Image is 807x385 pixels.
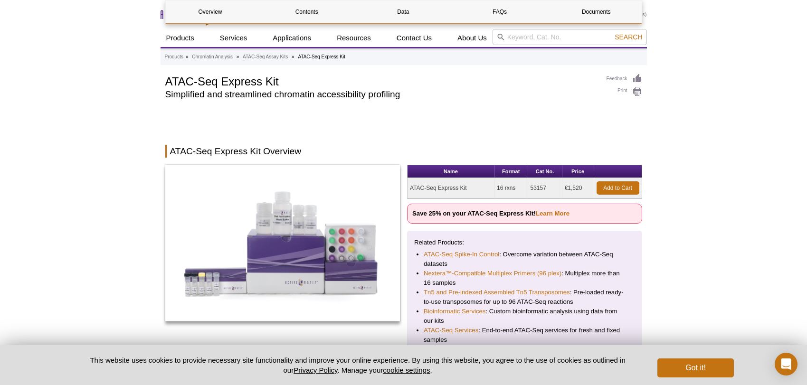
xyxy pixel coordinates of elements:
[607,86,642,97] a: Print
[292,54,294,59] li: »
[493,29,647,45] input: Keyword, Cat. No.
[165,90,597,99] h2: Simplified and streamlined chromatin accessibility profiling
[192,53,233,61] a: Chromatin Analysis
[294,366,337,374] a: Privacy Policy
[359,0,448,23] a: Data
[424,307,485,316] a: Bioinformatic Services
[331,29,377,47] a: Resources
[424,326,478,335] a: ATAC-Seq Services
[243,53,288,61] a: ATAC-Seq Assay Kits
[408,165,494,178] th: Name
[412,210,570,217] strong: Save 25% on your ATAC-Seq Express Kit!
[424,288,570,297] a: Tn5 and Pre-indexed Assembled Tn5 Transposomes
[424,326,626,345] li: : End-to-end ATAC-Seq services for fresh and fixed samples
[424,250,626,269] li: : Overcome variation between ATAC-Seq datasets
[424,288,626,307] li: : Pre-loaded ready-to-use transposomes for up to 96 ATAC-Seq reactions
[262,0,351,23] a: Contents
[528,178,562,198] td: 53157
[551,0,641,23] a: Documents
[383,366,430,374] button: cookie settings
[298,54,345,59] li: ATAC-Seq Express Kit
[391,29,437,47] a: Contact Us
[562,165,594,178] th: Price
[161,29,200,47] a: Products
[424,269,561,278] a: Nextera™-Compatible Multiplex Primers (96 plex)
[166,0,255,23] a: Overview
[536,210,570,217] a: Learn More
[657,358,733,377] button: Got it!
[597,181,639,195] a: Add to Cart
[267,29,317,47] a: Applications
[494,178,528,198] td: 16 rxns
[775,353,798,376] div: Open Intercom Messenger
[424,250,499,259] a: ATAC-Seq Spike-In Control
[615,33,642,41] span: Search
[237,54,239,59] li: »
[165,165,400,321] img: ATAC-Seq Express Kit
[408,178,494,198] td: ATAC-Seq Express Kit
[494,165,528,178] th: Format
[74,355,642,375] p: This website uses cookies to provide necessary site functionality and improve your online experie...
[424,269,626,288] li: : Multiplex more than 16 samples
[562,178,594,198] td: €1,520
[165,74,597,88] h1: ATAC-Seq Express Kit
[214,29,253,47] a: Services
[607,74,642,84] a: Feedback
[165,53,183,61] a: Products
[455,0,544,23] a: FAQs
[165,145,642,158] h2: ATAC-Seq Express Kit Overview
[528,165,562,178] th: Cat No.
[186,54,189,59] li: »
[452,29,493,47] a: About Us
[424,307,626,326] li: : Custom bioinformatic analysis using data from our kits
[612,33,645,41] button: Search
[414,238,635,247] p: Related Products:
